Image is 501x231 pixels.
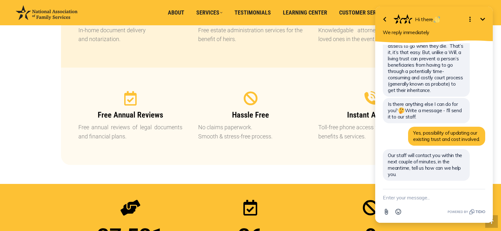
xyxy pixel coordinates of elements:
span: About [168,9,184,16]
a: Customer Service [335,7,391,19]
p: Free estate administration services for the benefit of heirs. [198,26,302,44]
p: Toll-free phone access for all benefits & services. [318,123,423,141]
p: Knowledgable attorneys to guide your loved ones in the event of incapacity. [318,26,423,44]
img: 🤔 [31,107,38,114]
p: No claims paperwork. Smooth & stress-free process. [198,123,302,141]
img: 👋 [67,16,73,23]
a: Testimonials [230,7,275,19]
button: Attach file button [13,206,25,218]
span: We reply immediately [16,29,62,35]
span: Yes, possibility of updating our existing trust and cost involved. [46,130,113,142]
span: Hassle Free [232,110,269,119]
p: In-home document delivery and notarization. [78,26,183,44]
button: Open Emoji picker [25,206,37,218]
textarea: New message [16,189,118,206]
span: Customer Service [339,9,387,16]
a: Powered by Tidio. [81,208,118,216]
img: National Association of Family Services [16,5,77,20]
span: Similar to a Will, a living trust is just a document (some pieces of paper in a notebook) that sa... [21,18,97,93]
span: Free Annual Reviews [98,110,163,119]
span: Services [196,9,223,16]
span: Our staff will contact you within the next couple of minutes, in the meantime, tell us how can we... [21,152,96,177]
span: Testimonials [235,9,271,16]
span: Is there anything else I can do for you? Write a message - I'll send it to our staff. [21,101,96,120]
button: Open options [97,13,109,26]
a: About [163,7,189,19]
span: Instant Access [347,110,394,119]
button: Minimize [109,13,122,26]
span: Learning Center [283,9,327,16]
span: Hi there [48,16,74,22]
a: Learning Center [278,7,332,19]
p: Free annual reviews of legal documents and financial plans. [78,123,183,141]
